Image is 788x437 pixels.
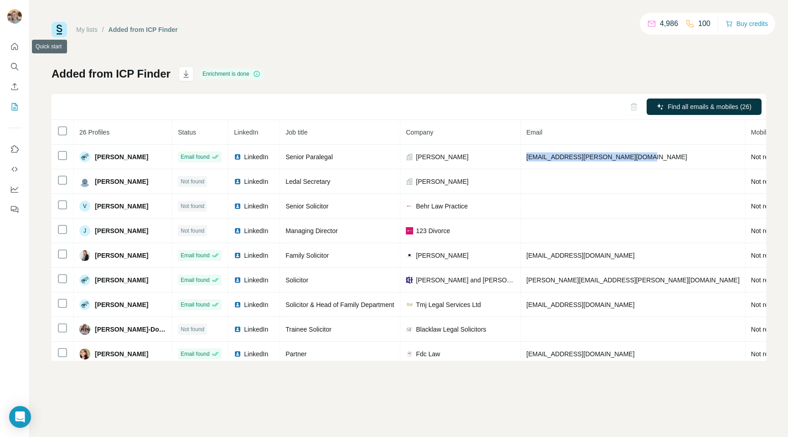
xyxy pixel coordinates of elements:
img: Avatar [79,151,90,162]
span: Status [178,129,196,136]
button: Buy credits [726,17,768,30]
span: Senior Solicitor [285,203,328,210]
span: [PERSON_NAME] [95,177,148,186]
span: Email [526,129,542,136]
button: Find all emails & mobiles (26) [647,99,762,115]
button: Feedback [7,201,22,218]
span: 123 Divorce [416,226,450,235]
img: LinkedIn logo [234,227,241,234]
span: [PERSON_NAME] [95,152,148,161]
img: company-logo [406,350,413,358]
button: Search [7,58,22,75]
span: Not found [181,227,204,235]
div: V [79,201,90,212]
p: 100 [698,18,710,29]
span: LinkedIn [244,177,268,186]
span: [PERSON_NAME][EMAIL_ADDRESS][PERSON_NAME][DOMAIN_NAME] [526,276,740,284]
span: Partner [285,350,306,358]
span: Tmj Legal Services Ltd [416,300,481,309]
span: Ledal Secretary [285,178,330,185]
span: [PERSON_NAME] [95,300,148,309]
li: / [102,25,104,34]
span: Not found [181,177,204,186]
span: Blacklaw Legal Solicitors [416,325,486,334]
img: LinkedIn logo [234,276,241,284]
span: Solicitor & Head of Family Department [285,301,394,308]
span: LinkedIn [244,226,268,235]
span: LinkedIn [244,276,268,285]
span: Fdc Law [416,349,440,359]
span: [PERSON_NAME] [416,251,468,260]
span: Mobile [751,129,770,136]
img: Avatar [79,349,90,359]
span: [PERSON_NAME] and [PERSON_NAME] [416,276,515,285]
span: [PERSON_NAME] [416,177,468,186]
span: [EMAIL_ADDRESS][DOMAIN_NAME] [526,350,634,358]
img: company-logo [406,276,413,284]
span: Managing Director [285,227,337,234]
button: Use Surfe on LinkedIn [7,141,22,157]
span: LinkedIn [244,349,268,359]
div: Added from ICP Finder [109,25,178,34]
button: My lists [7,99,22,115]
img: company-logo [406,326,413,333]
span: [PERSON_NAME]-Domican [95,325,166,334]
span: Company [406,129,433,136]
span: Senior Paralegal [285,153,333,161]
img: Avatar [79,299,90,310]
span: Not found [181,325,204,333]
button: Dashboard [7,181,22,198]
img: Surfe Logo [52,22,67,37]
img: LinkedIn logo [234,326,241,333]
img: Avatar [79,250,90,261]
img: company-logo [406,227,413,234]
span: LinkedIn [244,251,268,260]
span: LinkedIn [244,202,268,211]
span: Email found [181,301,209,309]
button: Use Surfe API [7,161,22,177]
span: Not found [181,202,204,210]
p: 4,986 [660,18,678,29]
img: company-logo [406,301,413,308]
span: Email found [181,350,209,358]
span: LinkedIn [244,152,268,161]
span: Trainee Solicitor [285,326,332,333]
span: [PERSON_NAME] [95,251,148,260]
span: [EMAIL_ADDRESS][DOMAIN_NAME] [526,252,634,259]
span: Family Solicitor [285,252,329,259]
img: Avatar [79,324,90,335]
span: [EMAIL_ADDRESS][DOMAIN_NAME] [526,301,634,308]
span: [PERSON_NAME] [416,152,468,161]
img: LinkedIn logo [234,301,241,308]
img: Avatar [79,275,90,286]
h1: Added from ICP Finder [52,67,171,81]
img: company-logo [406,252,413,259]
img: Avatar [79,176,90,187]
button: Enrich CSV [7,78,22,95]
span: Email found [181,153,209,161]
span: [PERSON_NAME] [95,202,148,211]
img: LinkedIn logo [234,178,241,185]
span: Find all emails & mobiles (26) [668,102,752,111]
span: [PERSON_NAME] [95,226,148,235]
div: Open Intercom Messenger [9,406,31,428]
div: J [79,225,90,236]
span: Email found [181,251,209,260]
span: 26 Profiles [79,129,109,136]
img: LinkedIn logo [234,203,241,210]
span: LinkedIn [244,325,268,334]
span: [PERSON_NAME] [95,349,148,359]
span: LinkedIn [234,129,258,136]
span: LinkedIn [244,300,268,309]
img: LinkedIn logo [234,350,241,358]
button: Quick start [7,38,22,55]
img: LinkedIn logo [234,252,241,259]
img: Avatar [7,9,22,24]
span: Solicitor [285,276,308,284]
img: LinkedIn logo [234,153,241,161]
span: Email found [181,276,209,284]
img: company-logo [406,203,413,210]
div: Enrichment is done [200,68,263,79]
span: [PERSON_NAME] [95,276,148,285]
span: [EMAIL_ADDRESS][PERSON_NAME][DOMAIN_NAME] [526,153,687,161]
